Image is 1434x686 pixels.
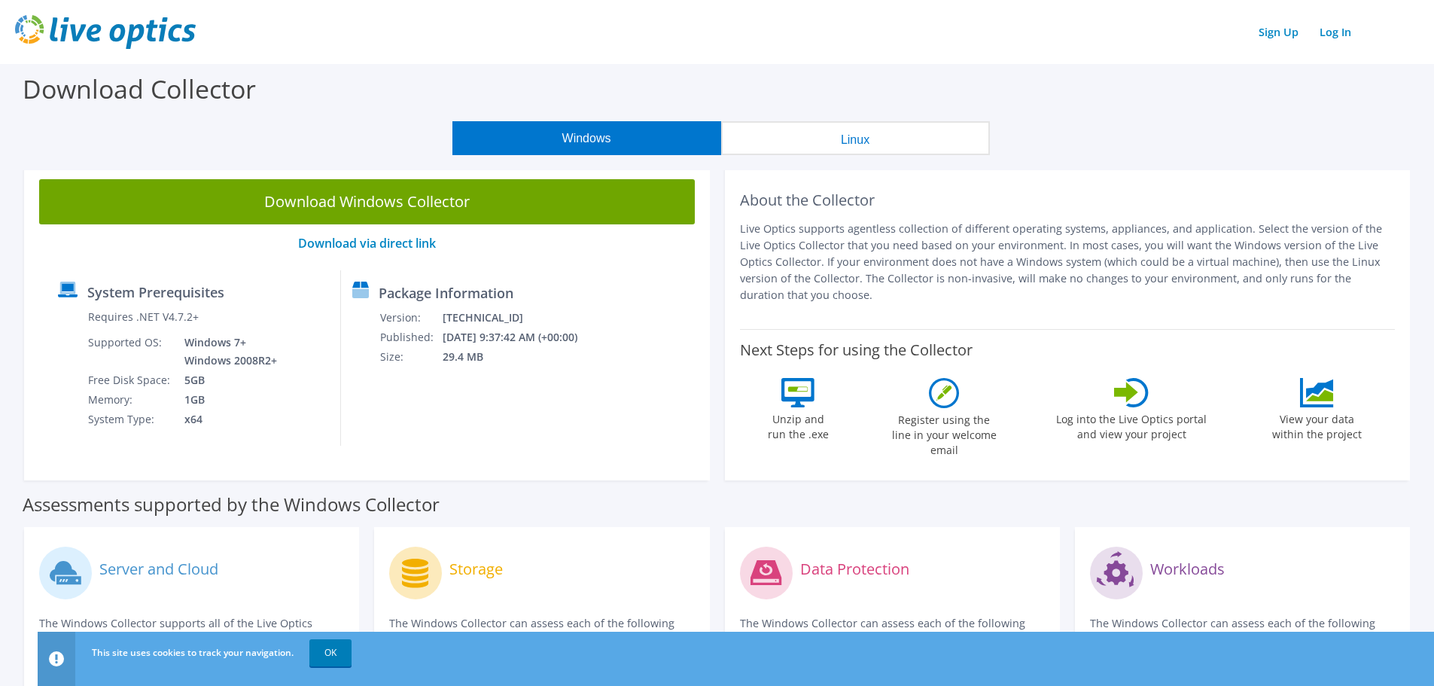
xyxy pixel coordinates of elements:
[99,562,218,577] label: Server and Cloud
[1090,615,1395,648] p: The Windows Collector can assess each of the following applications.
[763,407,833,442] label: Unzip and run the .exe
[173,390,280,410] td: 1GB
[442,308,598,328] td: [TECHNICAL_ID]
[23,72,256,106] label: Download Collector
[298,235,436,252] a: Download via direct link
[87,333,173,370] td: Supported OS:
[23,497,440,512] label: Assessments supported by the Windows Collector
[39,179,695,224] a: Download Windows Collector
[379,347,442,367] td: Size:
[740,615,1045,648] p: The Windows Collector can assess each of the following DPS applications.
[1262,407,1371,442] label: View your data within the project
[379,285,513,300] label: Package Information
[1150,562,1225,577] label: Workloads
[740,191,1396,209] h2: About the Collector
[173,333,280,370] td: Windows 7+ Windows 2008R2+
[309,639,352,666] a: OK
[449,562,503,577] label: Storage
[87,390,173,410] td: Memory:
[1055,407,1207,442] label: Log into the Live Optics portal and view your project
[88,309,199,325] label: Requires .NET V4.7.2+
[452,121,721,155] button: Windows
[1312,21,1359,43] a: Log In
[379,328,442,347] td: Published:
[887,408,1000,458] label: Register using the line in your welcome email
[1251,21,1306,43] a: Sign Up
[442,347,598,367] td: 29.4 MB
[740,221,1396,303] p: Live Optics supports agentless collection of different operating systems, appliances, and applica...
[87,410,173,429] td: System Type:
[92,646,294,659] span: This site uses cookies to track your navigation.
[389,615,694,648] p: The Windows Collector can assess each of the following storage systems.
[87,370,173,390] td: Free Disk Space:
[173,370,280,390] td: 5GB
[740,341,973,359] label: Next Steps for using the Collector
[39,615,344,648] p: The Windows Collector supports all of the Live Optics compute and cloud assessments.
[15,15,196,49] img: live_optics_svg.svg
[442,328,598,347] td: [DATE] 9:37:42 AM (+00:00)
[173,410,280,429] td: x64
[379,308,442,328] td: Version:
[721,121,990,155] button: Linux
[87,285,224,300] label: System Prerequisites
[800,562,909,577] label: Data Protection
